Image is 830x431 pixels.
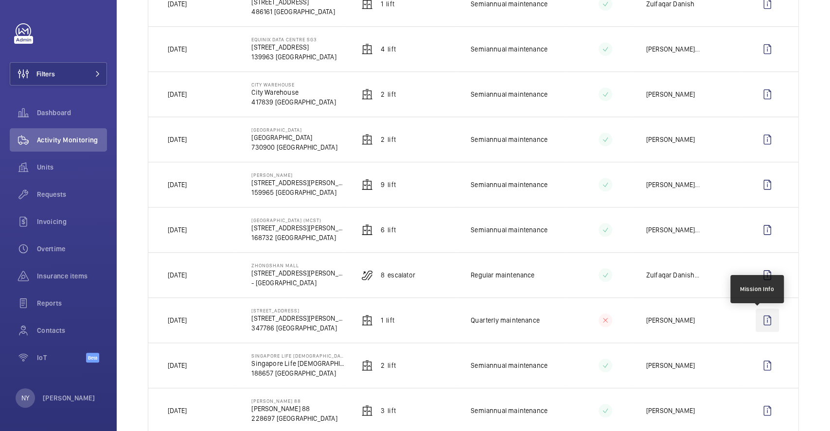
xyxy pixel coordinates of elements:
[251,127,337,133] p: [GEOGRAPHIC_DATA]
[471,89,547,99] p: Semiannual maintenance
[168,89,187,99] p: [DATE]
[471,406,547,415] p: Semiannual maintenance
[251,359,345,368] p: Singapore Life [DEMOGRAPHIC_DATA]
[381,180,396,190] p: 9 Lift
[37,217,107,226] span: Invoicing
[36,69,55,79] span: Filters
[251,404,337,414] p: [PERSON_NAME] 88
[37,190,107,199] span: Requests
[740,285,774,293] div: Mission Info
[168,44,187,54] p: [DATE]
[251,223,345,233] p: [STREET_ADDRESS][PERSON_NAME]
[471,270,534,280] p: Regular maintenance
[37,326,107,335] span: Contacts
[646,44,695,54] p: [PERSON_NAME]
[251,82,336,87] p: City Warehouse
[43,393,95,403] p: [PERSON_NAME]
[168,315,187,325] p: [DATE]
[251,7,345,17] p: 486161 [GEOGRAPHIC_DATA]
[251,323,345,333] p: 347786 [GEOGRAPHIC_DATA]
[471,361,547,370] p: Semiannual maintenance
[646,270,695,280] p: Zulfaqar Danish
[168,225,187,235] p: [DATE]
[471,180,547,190] p: Semiannual maintenance
[251,97,336,107] p: 417839 [GEOGRAPHIC_DATA]
[251,313,345,323] p: [STREET_ADDRESS][PERSON_NAME]
[381,225,396,235] p: 6 Lift
[646,361,695,370] p: [PERSON_NAME]
[37,353,86,362] span: IoT
[381,406,396,415] p: 3 Lift
[646,225,695,235] p: [PERSON_NAME]
[361,224,373,236] img: elevator.svg
[646,315,695,325] p: [PERSON_NAME]
[646,135,695,144] p: [PERSON_NAME]
[251,353,345,359] p: Singapore Life [DEMOGRAPHIC_DATA]
[251,262,345,268] p: Zhongshan Mall
[361,405,373,416] img: elevator.svg
[251,368,345,378] p: 188657 [GEOGRAPHIC_DATA]
[251,398,337,404] p: [PERSON_NAME] 88
[168,406,187,415] p: [DATE]
[168,135,187,144] p: [DATE]
[168,361,187,370] p: [DATE]
[381,270,415,280] p: 8 Escalator
[251,133,337,142] p: [GEOGRAPHIC_DATA]
[21,393,29,403] p: NY
[361,269,373,281] img: escalator.svg
[381,135,396,144] p: 2 Lift
[10,62,107,86] button: Filters
[168,180,187,190] p: [DATE]
[251,42,336,52] p: [STREET_ADDRESS]
[251,414,337,423] p: 228697 [GEOGRAPHIC_DATA]
[646,270,699,280] div: ...
[361,360,373,371] img: elevator.svg
[37,108,107,118] span: Dashboard
[646,180,700,190] div: ...
[471,225,547,235] p: Semiannual maintenance
[168,270,187,280] p: [DATE]
[646,180,695,190] p: [PERSON_NAME]
[471,44,547,54] p: Semiannual maintenance
[251,308,345,313] p: [STREET_ADDRESS]
[251,142,337,152] p: 730900 [GEOGRAPHIC_DATA]
[251,188,345,197] p: 159965 [GEOGRAPHIC_DATA]
[361,43,373,55] img: elevator.svg
[86,353,99,362] span: Beta
[251,178,345,188] p: [STREET_ADDRESS][PERSON_NAME]
[251,36,336,42] p: Equinix Data Centre SG3
[646,225,700,235] div: ...
[251,233,345,242] p: 168732 [GEOGRAPHIC_DATA]
[646,406,695,415] p: [PERSON_NAME]
[37,244,107,254] span: Overtime
[37,298,107,308] span: Reports
[381,89,396,99] p: 2 Lift
[251,87,336,97] p: City Warehouse
[646,44,700,54] div: ...
[361,88,373,100] img: elevator.svg
[361,134,373,145] img: elevator.svg
[381,44,396,54] p: 4 Lift
[251,52,336,62] p: 139963 [GEOGRAPHIC_DATA]
[37,162,107,172] span: Units
[381,315,394,325] p: 1 Lift
[37,271,107,281] span: Insurance items
[251,278,345,288] p: - [GEOGRAPHIC_DATA]
[361,179,373,190] img: elevator.svg
[361,314,373,326] img: elevator.svg
[251,217,345,223] p: [GEOGRAPHIC_DATA] (MCST)
[381,361,396,370] p: 2 Lift
[646,89,695,99] p: [PERSON_NAME]
[471,315,540,325] p: Quarterly maintenance
[251,268,345,278] p: [STREET_ADDRESS][PERSON_NAME]
[251,172,345,178] p: [PERSON_NAME]
[471,135,547,144] p: Semiannual maintenance
[37,135,107,145] span: Activity Monitoring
